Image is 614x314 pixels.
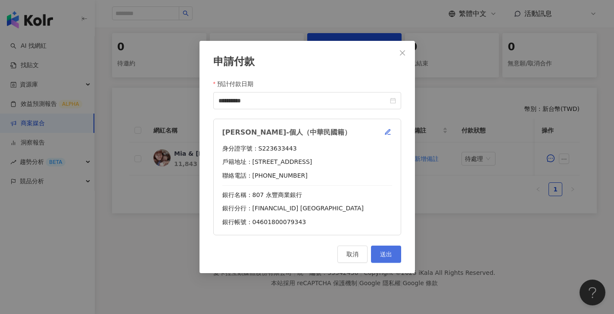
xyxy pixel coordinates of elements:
[394,44,411,62] button: Close
[222,158,392,166] div: 戶籍地址：[STREET_ADDRESS]
[213,55,401,69] div: 申請付款
[399,49,406,56] span: close
[222,204,392,213] div: 銀行分行：[FINANCIAL_ID] [GEOGRAPHIC_DATA]
[346,251,358,258] span: 取消
[371,246,401,263] button: 送出
[222,128,375,137] div: [PERSON_NAME]-個人（中華民國籍）
[222,191,392,200] div: 銀行名稱：807 永豐商業銀行
[222,218,392,227] div: 銀行帳號：04601800079343
[222,172,392,180] div: 聯絡電話：[PHONE_NUMBER]
[222,145,392,153] div: 身分證字號：S223633443
[380,251,392,258] span: 送出
[218,96,388,105] input: 預計付款日期
[337,246,368,263] button: 取消
[213,79,260,89] label: 預計付款日期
